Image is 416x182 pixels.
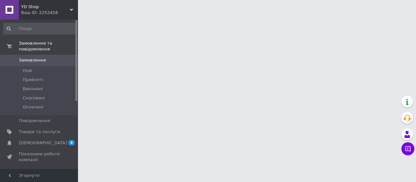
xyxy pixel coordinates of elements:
[23,77,43,83] span: Прийняті
[19,168,60,180] span: Панель управління
[19,140,67,146] span: [DEMOGRAPHIC_DATA]
[19,118,50,124] span: Повідомлення
[401,142,414,155] button: Чат з покупцем
[23,95,45,101] span: Скасовані
[23,86,43,92] span: Виконані
[68,140,75,146] span: 4
[21,4,70,10] span: YD Shop
[19,129,60,135] span: Товари та послуги
[19,40,78,52] span: Замовлення та повідомлення
[23,68,32,74] span: Нові
[23,104,43,110] span: Оплачені
[3,23,77,35] input: Пошук
[21,10,78,16] div: Ваш ID: 2252458
[19,57,46,63] span: Замовлення
[19,151,60,163] span: Показники роботи компанії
